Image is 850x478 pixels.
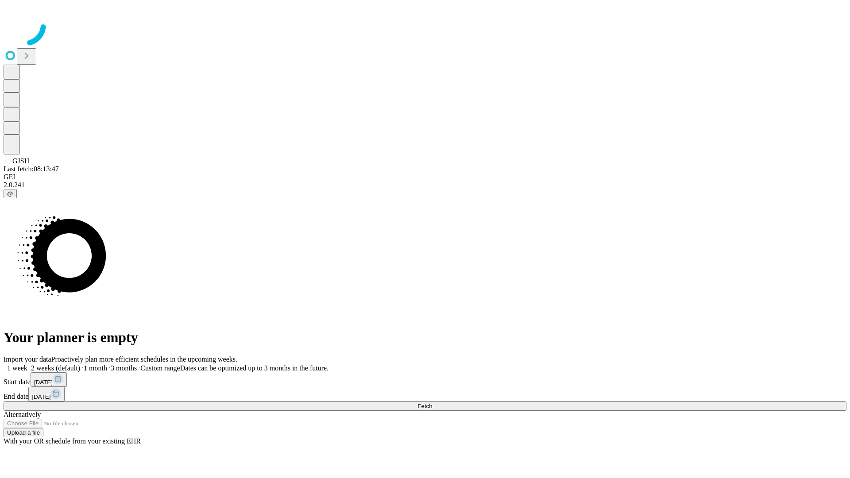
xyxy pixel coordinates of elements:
[7,364,27,372] span: 1 week
[4,387,846,401] div: End date
[12,157,29,165] span: GJSH
[4,372,846,387] div: Start date
[4,355,51,363] span: Import your data
[7,190,13,197] span: @
[31,372,67,387] button: [DATE]
[4,173,846,181] div: GEI
[32,393,50,400] span: [DATE]
[111,364,137,372] span: 3 months
[4,181,846,189] div: 2.0.241
[84,364,107,372] span: 1 month
[28,387,65,401] button: [DATE]
[4,189,17,198] button: @
[4,401,846,411] button: Fetch
[180,364,328,372] span: Dates can be optimized up to 3 months in the future.
[51,355,237,363] span: Proactively plan more efficient schedules in the upcoming weeks.
[4,411,41,418] span: Alternatively
[31,364,80,372] span: 2 weeks (default)
[4,165,59,173] span: Last fetch: 08:13:47
[4,329,846,346] h1: Your planner is empty
[4,437,141,445] span: With your OR schedule from your existing EHR
[417,403,432,409] span: Fetch
[140,364,180,372] span: Custom range
[34,379,53,385] span: [DATE]
[4,428,43,437] button: Upload a file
